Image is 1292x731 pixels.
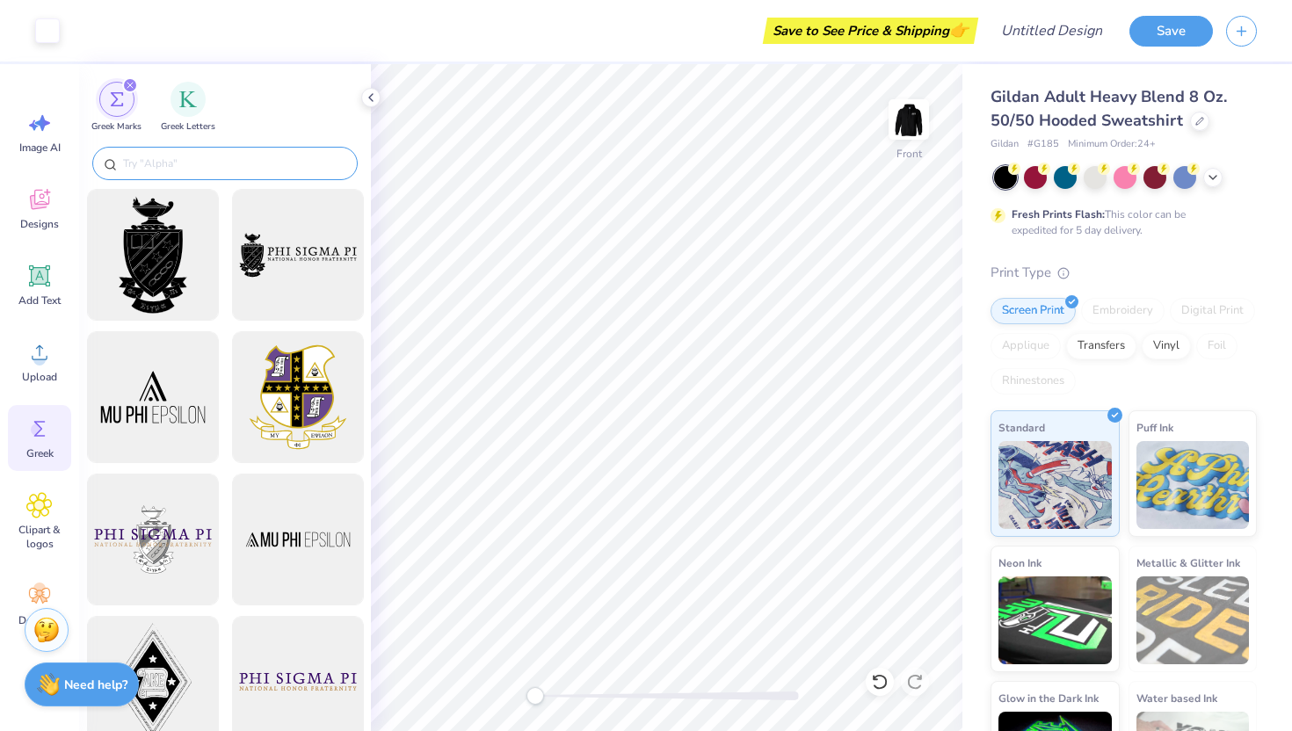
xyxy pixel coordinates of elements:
[1136,576,1250,664] img: Metallic & Glitter Ink
[998,441,1112,529] img: Standard
[1027,137,1059,152] span: # G185
[991,137,1019,152] span: Gildan
[161,120,215,134] span: Greek Letters
[1170,298,1255,324] div: Digital Print
[1136,689,1217,707] span: Water based Ink
[18,293,61,308] span: Add Text
[991,368,1076,394] div: Rhinestones
[767,18,974,44] div: Save to See Price & Shipping
[991,86,1227,131] span: Gildan Adult Heavy Blend 8 Oz. 50/50 Hooded Sweatshirt
[1066,333,1136,359] div: Transfers
[161,82,215,134] button: filter button
[161,82,215,134] div: filter for Greek Letters
[526,687,544,705] div: Accessibility label
[1129,16,1213,47] button: Save
[998,554,1042,572] span: Neon Ink
[64,677,127,693] strong: Need help?
[1068,137,1156,152] span: Minimum Order: 24 +
[891,102,926,137] img: Front
[26,446,54,460] span: Greek
[991,333,1061,359] div: Applique
[1012,206,1228,238] div: This color can be expedited for 5 day delivery.
[121,155,346,172] input: Try "Alpha"
[949,19,969,40] span: 👉
[91,120,142,134] span: Greek Marks
[896,146,922,162] div: Front
[19,141,61,155] span: Image AI
[1136,418,1173,437] span: Puff Ink
[991,298,1076,324] div: Screen Print
[110,92,124,106] img: Greek Marks Image
[91,82,142,134] div: filter for Greek Marks
[1136,441,1250,529] img: Puff Ink
[1142,333,1191,359] div: Vinyl
[998,689,1099,707] span: Glow in the Dark Ink
[11,523,69,551] span: Clipart & logos
[91,82,142,134] button: filter button
[987,13,1116,48] input: Untitled Design
[1081,298,1165,324] div: Embroidery
[998,576,1112,664] img: Neon Ink
[18,613,61,627] span: Decorate
[179,90,197,108] img: Greek Letters Image
[1196,333,1238,359] div: Foil
[20,217,59,231] span: Designs
[998,418,1045,437] span: Standard
[991,263,1257,283] div: Print Type
[1012,207,1105,221] strong: Fresh Prints Flash:
[1136,554,1240,572] span: Metallic & Glitter Ink
[22,370,57,384] span: Upload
